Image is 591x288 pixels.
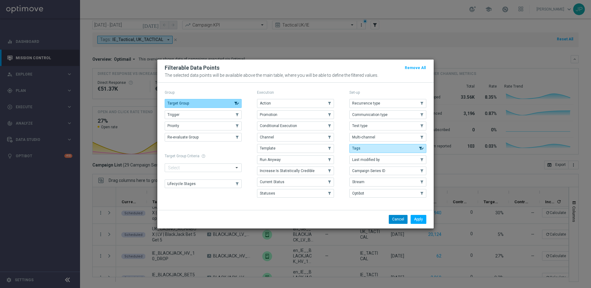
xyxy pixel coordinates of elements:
span: Increase Is Statistically Credible [260,169,315,173]
span: Run Anyway [260,158,281,162]
button: Stream [349,178,426,186]
button: Action [257,99,334,108]
p: Group [165,90,242,95]
button: Trigger [165,110,242,119]
span: Stream [352,180,364,184]
span: Template [260,146,275,150]
span: Conditional Execution [260,124,297,128]
h2: Filterable Data Points [165,64,219,72]
button: Conditional Execution [257,121,334,130]
span: Communication type [352,113,388,117]
button: Recurrence type [349,99,426,108]
p: The selected data points will be available above the main table, where you will be able to define... [165,73,426,78]
span: Tags [352,146,360,150]
button: Re-evaluate Group [165,133,242,142]
span: Trigger [167,113,179,117]
button: Template [257,144,334,153]
button: Last modified by [349,155,426,164]
button: Statuses [257,189,334,198]
button: Test type [349,121,426,130]
span: Action [260,101,271,105]
span: Optibot [352,191,364,195]
button: Campaign Series ID [349,167,426,175]
button: Promotion [257,110,334,119]
button: Increase Is Statistically Credible [257,167,334,175]
button: Multi-channel [349,133,426,142]
span: Current Status [260,180,284,184]
span: Priority [167,124,179,128]
button: Current Status [257,178,334,186]
h1: Target Group Criteria [165,154,242,158]
button: Apply [411,215,426,224]
button: Lifecycle Stages [165,179,242,188]
span: Campaign Series ID [352,169,385,173]
span: Test type [352,124,368,128]
button: Tags [349,144,426,153]
span: Statuses [260,191,275,195]
button: Remove All [404,64,426,71]
span: Promotion [260,113,277,117]
span: Target Group [167,101,189,105]
button: Run Anyway [257,155,334,164]
span: help_outline [201,154,206,158]
span: Re-evaluate Group [167,135,199,139]
button: Optibot [349,189,426,198]
span: Recurrence type [352,101,380,105]
button: Cancel [389,215,408,224]
span: Multi-channel [352,135,375,139]
span: Last modified by [352,158,380,162]
p: Set-up [349,90,426,95]
span: Channel [260,135,274,139]
button: Channel [257,133,334,142]
button: Target Group [165,99,242,108]
button: Priority [165,121,242,130]
p: Execution [257,90,334,95]
button: Communication type [349,110,426,119]
span: Lifecycle Stages [167,182,196,186]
